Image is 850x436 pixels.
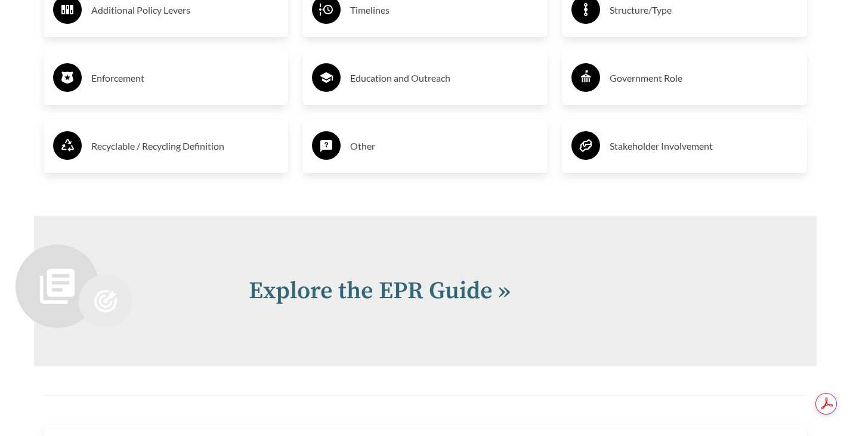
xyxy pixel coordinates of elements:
[350,1,538,20] h3: Timelines
[91,1,279,20] h3: Additional Policy Levers
[610,69,798,88] h3: Government Role
[91,69,279,88] h3: Enforcement
[350,69,538,88] h3: Education and Outreach
[350,137,538,156] h3: Other
[610,137,798,156] h3: Stakeholder Involvement
[610,1,798,20] h3: Structure/Type
[249,276,511,306] a: Explore the EPR Guide »
[91,137,279,156] h3: Recyclable / Recycling Definition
